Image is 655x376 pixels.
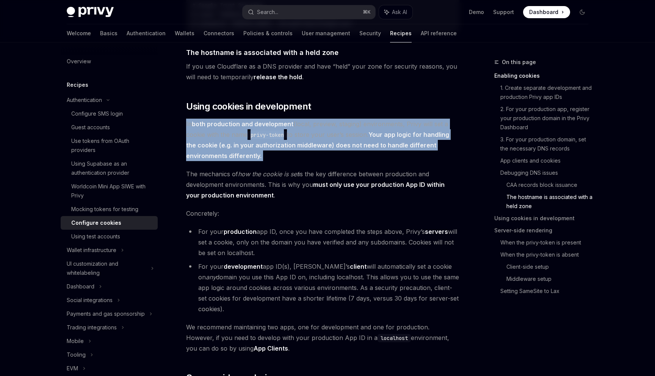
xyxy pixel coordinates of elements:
strong: servers [425,228,448,235]
strong: development [224,263,263,270]
a: 1. Create separate development and production Privy app IDs [500,82,594,103]
span: ⌘ K [363,9,371,15]
a: App clients and cookies [500,155,594,167]
span: Dashboard [529,8,558,16]
code: privy-token [248,131,287,139]
a: Using cookies in development [494,212,594,224]
a: When the privy-token is absent [500,249,594,261]
span: On this page [502,58,536,67]
a: Guest accounts [61,121,158,134]
div: Wallet infrastructure [67,246,116,255]
a: Dashboard [523,6,570,18]
span: The hostname is associated with a held zone [186,47,338,58]
div: Using Supabase as an authentication provider [71,159,153,177]
a: Using Supabase as an authentication provider [61,157,158,180]
button: Toggle dark mode [576,6,588,18]
strong: both production and development [192,120,293,128]
a: Authentication [127,24,166,42]
a: The hostname is associated with a held zone [506,191,594,212]
div: Dashboard [67,282,94,291]
a: Debugging DNS issues [500,167,594,179]
a: release the hold [254,73,302,81]
a: Configure SMS login [61,107,158,121]
strong: Your app logic for handling the cookie (e.g. in your authorization middleware) does not need to h... [186,131,449,160]
div: Mobile [67,337,84,346]
a: Policies & controls [243,24,293,42]
a: Welcome [67,24,91,42]
a: Enabling cookies [494,70,594,82]
div: UI customization and whitelabeling [67,259,146,277]
div: Authentication [67,96,102,105]
a: Security [359,24,381,42]
a: Configure cookies [61,216,158,230]
div: Search... [257,8,278,17]
img: dark logo [67,7,114,17]
span: Concretely: [186,208,459,219]
em: any [206,273,216,281]
span: We recommend maintaining two apps, one for development and one for production. However, if you ne... [186,322,459,354]
span: If you use Cloudflare as a DNS provider and have “held” your zone for security reasons, you will ... [186,61,459,82]
a: API reference [421,24,457,42]
div: Worldcoin Mini App SIWE with Privy [71,182,153,200]
div: EVM [67,364,78,373]
div: Tooling [67,350,86,359]
a: 3. For your production domain, set the necessary DNS records [500,133,594,155]
div: Mocking tokens for testing [71,205,138,214]
strong: must only use your production App ID within your production environment [186,181,445,199]
a: Mocking tokens for testing [61,202,158,216]
h5: Recipes [67,80,88,89]
a: CAA records block issuance [506,179,594,191]
div: Configure cookies [71,218,121,227]
strong: client [350,263,367,270]
button: Search...⌘K [243,5,375,19]
a: Demo [469,8,484,16]
div: Trading integrations [67,323,117,332]
a: Connectors [204,24,234,42]
li: For your app ID, once you have completed the steps above, Privy’s will set a cookie, only on the ... [186,226,459,258]
a: User management [302,24,350,42]
a: 2. For your production app, register your production domain in the Privy Dashboard [500,103,594,133]
div: Social integrations [67,296,113,305]
a: Support [493,8,514,16]
a: Client-side setup [506,261,594,273]
a: Using test accounts [61,230,158,243]
a: Wallets [175,24,194,42]
span: The mechanics of is the key difference between production and development environments. This is w... [186,169,459,201]
a: Overview [61,55,158,68]
div: Guest accounts [71,123,110,132]
div: Payments and gas sponsorship [67,309,145,318]
div: Use tokens from OAuth providers [71,136,153,155]
span: Using cookies in development [186,100,311,113]
code: localhost [378,334,411,342]
a: Server-side rendering [494,224,594,237]
a: Middleware setup [506,273,594,285]
a: Use tokens from OAuth providers [61,134,158,157]
div: Overview [67,57,91,66]
a: Basics [100,24,118,42]
a: Worldcoin Mini App SIWE with Privy [61,180,158,202]
em: how the cookie is set [238,170,299,178]
a: Recipes [390,24,412,42]
button: Ask AI [379,5,412,19]
li: For your app ID(s), [PERSON_NAME]’s will automatically set a cookie on domain you use this App ID... [186,261,459,314]
a: App Clients [254,345,288,352]
a: Setting SameSite to Lax [500,285,594,297]
div: Configure SMS login [71,109,123,118]
span: Ask AI [392,8,407,16]
span: In (local, preview, staging) environments, Privy will set a cookie with the name to store your us... [186,119,459,161]
a: When the privy-token is present [500,237,594,249]
strong: production [224,228,257,235]
div: Using test accounts [71,232,120,241]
